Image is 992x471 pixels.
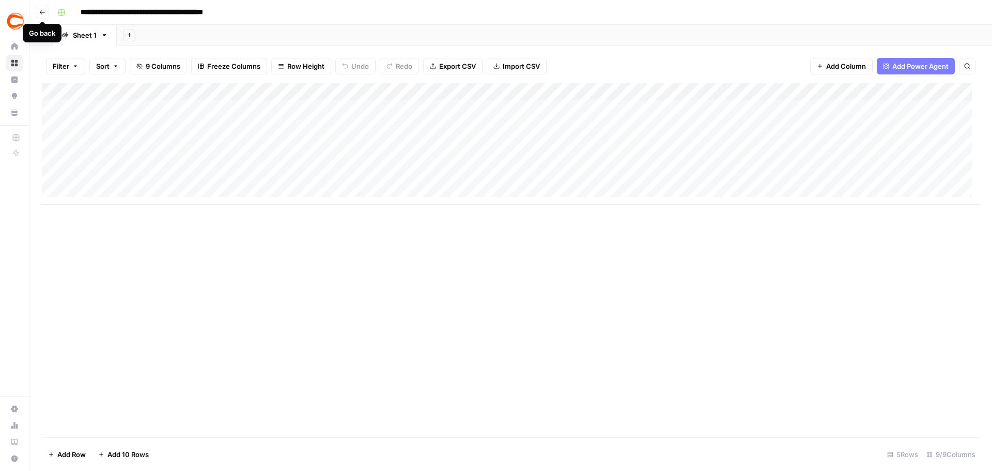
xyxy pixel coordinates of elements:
a: Learning Hub [6,434,23,450]
span: Filter [53,61,69,71]
span: Sort [96,61,110,71]
button: Sort [89,58,126,74]
div: 9/9 Columns [922,446,980,463]
div: Sheet 1 [73,30,97,40]
button: Freeze Columns [191,58,267,74]
button: Export CSV [423,58,483,74]
img: Covers Logo [6,12,25,31]
button: Add Power Agent [877,58,955,74]
a: Your Data [6,104,23,121]
a: Settings [6,401,23,417]
a: Browse [6,55,23,71]
button: Row Height [271,58,331,74]
a: Opportunities [6,88,23,104]
button: Help + Support [6,450,23,467]
div: Go back [29,28,55,38]
button: Workspace: Covers [6,8,23,34]
button: Add Row [42,446,92,463]
span: Undo [351,61,369,71]
a: Usage [6,417,23,434]
span: Row Height [287,61,324,71]
button: 9 Columns [130,58,187,74]
span: Add Power Agent [892,61,949,71]
span: Add Column [826,61,866,71]
button: Add Column [810,58,873,74]
a: Home [6,38,23,55]
a: Insights [6,71,23,88]
span: Redo [396,61,412,71]
span: Add Row [57,449,86,460]
span: Freeze Columns [207,61,260,71]
a: Sheet 1 [53,25,117,45]
button: Import CSV [487,58,547,74]
span: Export CSV [439,61,476,71]
span: 9 Columns [146,61,180,71]
button: Redo [380,58,419,74]
button: Filter [46,58,85,74]
span: Add 10 Rows [107,449,149,460]
button: Add 10 Rows [92,446,155,463]
button: Undo [335,58,376,74]
div: 5 Rows [883,446,922,463]
span: Import CSV [503,61,540,71]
